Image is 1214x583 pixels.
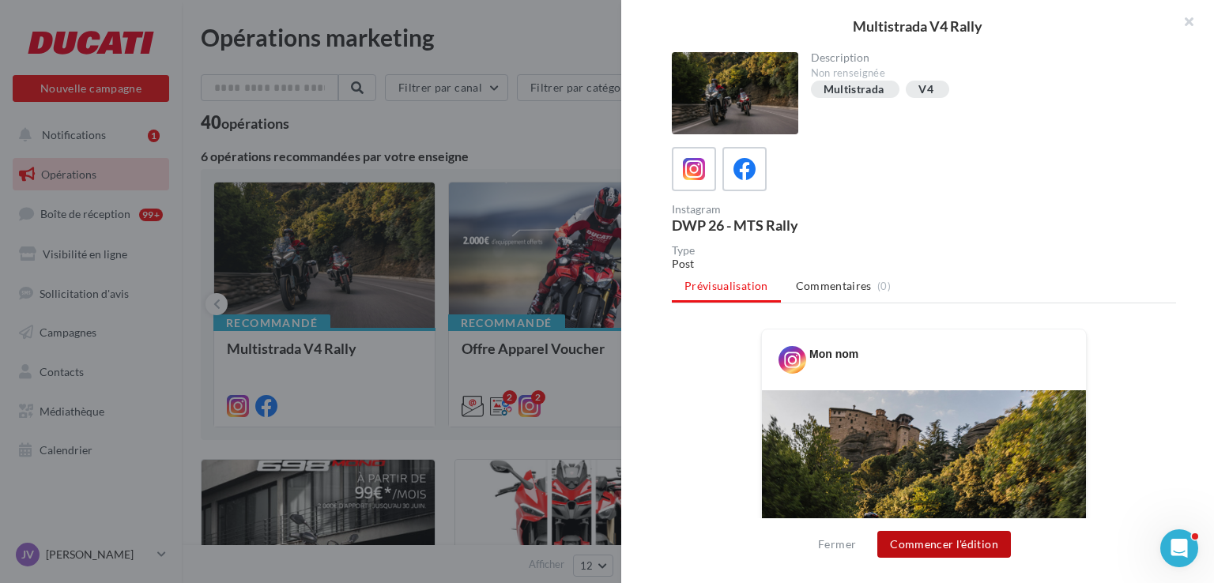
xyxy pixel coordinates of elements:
[824,84,884,96] div: Multistrada
[877,531,1011,558] button: Commencer l'édition
[811,52,1164,63] div: Description
[809,346,858,362] div: Mon nom
[672,218,918,232] div: DWP 26 - MTS Rally
[811,66,1164,81] div: Non renseignée
[672,204,918,215] div: Instagram
[672,256,1176,272] div: Post
[1160,529,1198,567] iframe: Intercom live chat
[918,84,933,96] div: V4
[812,535,862,554] button: Fermer
[877,280,891,292] span: (0)
[647,19,1189,33] div: Multistrada V4 Rally
[796,278,872,294] span: Commentaires
[672,245,1176,256] div: Type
